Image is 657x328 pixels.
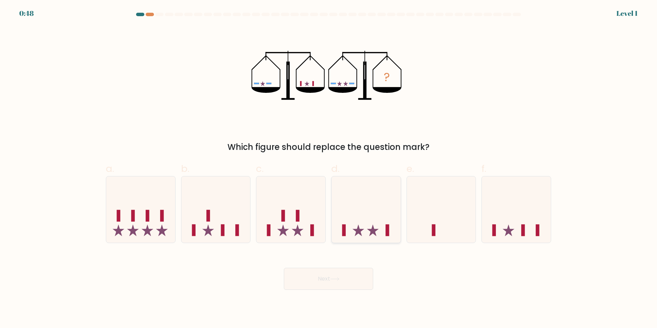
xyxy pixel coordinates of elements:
[19,8,34,19] div: 0:48
[106,162,114,175] span: a.
[331,162,339,175] span: d.
[616,8,638,19] div: Level 1
[284,268,373,290] button: Next
[384,69,390,85] tspan: ?
[110,141,547,153] div: Which figure should replace the question mark?
[407,162,414,175] span: e.
[481,162,486,175] span: f.
[256,162,264,175] span: c.
[181,162,189,175] span: b.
